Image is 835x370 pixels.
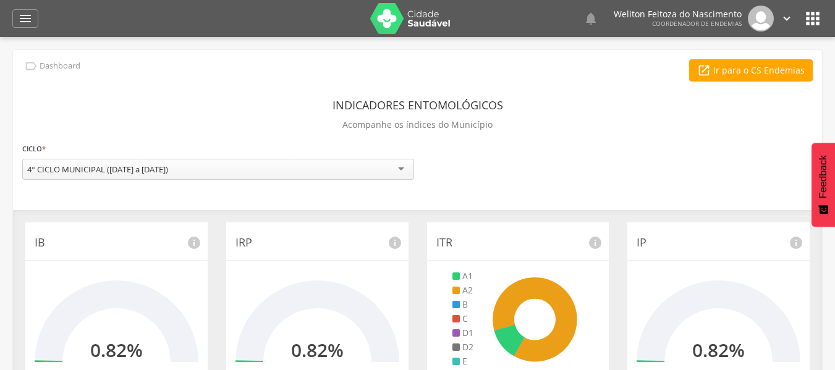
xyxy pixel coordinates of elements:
[652,19,742,28] span: Coordenador de Endemias
[692,340,745,360] h2: 0.82%
[90,340,143,360] h2: 0.82%
[452,270,473,282] li: A1
[818,155,829,198] span: Feedback
[452,298,473,311] li: B
[780,6,794,32] a: 
[614,10,742,19] p: Weliton Feitoza do Nascimento
[780,12,794,25] i: 
[637,235,800,251] p: IP
[689,59,813,82] a: Ir para o CS Endemias
[588,235,603,250] i: info
[812,143,835,227] button: Feedback - Mostrar pesquisa
[583,6,598,32] a: 
[803,9,823,28] i: 
[436,235,600,251] p: ITR
[18,11,33,26] i: 
[452,284,473,296] li: A2
[452,327,473,339] li: D1
[333,94,503,116] header: Indicadores Entomológicos
[27,164,168,175] div: 4° CICLO MUNICIPAL ([DATE] a [DATE])
[24,59,38,73] i: 
[583,11,598,26] i: 
[452,313,473,325] li: C
[342,116,493,133] p: Acompanhe os índices do Município
[187,235,201,250] i: info
[291,340,344,360] h2: 0.82%
[235,235,399,251] p: IRP
[12,9,38,28] a: 
[35,235,198,251] p: IB
[388,235,402,250] i: info
[452,341,473,353] li: D2
[452,355,473,368] li: E
[789,235,803,250] i: info
[22,142,46,156] label: Ciclo
[697,64,711,77] i: 
[40,61,80,71] p: Dashboard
